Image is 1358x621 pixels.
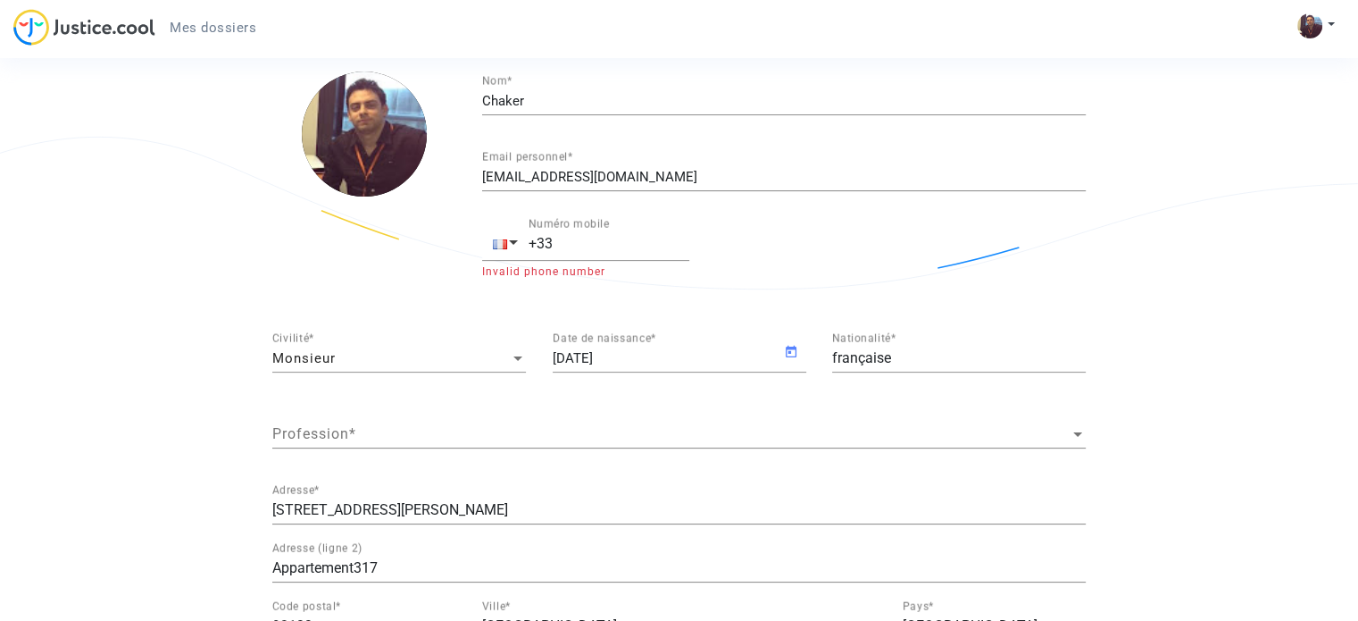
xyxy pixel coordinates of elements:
img: jc-logo.svg [13,9,155,46]
img: AOh14Gh7VrQhdRKXpoSeHcn20Mi1BqWuHyXUVw8GBb3j=s96-c [302,71,427,197]
span: Mes dossiers [170,20,256,36]
span: Monsieur [272,350,336,366]
img: AOh14Gh7VrQhdRKXpoSeHcn20Mi1BqWuHyXUVw8GBb3j=s96-c [1297,13,1322,38]
button: Open calendar [784,341,805,363]
span: Invalid phone number [482,265,605,278]
a: Mes dossiers [155,14,271,41]
span: Profession [272,427,1070,442]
